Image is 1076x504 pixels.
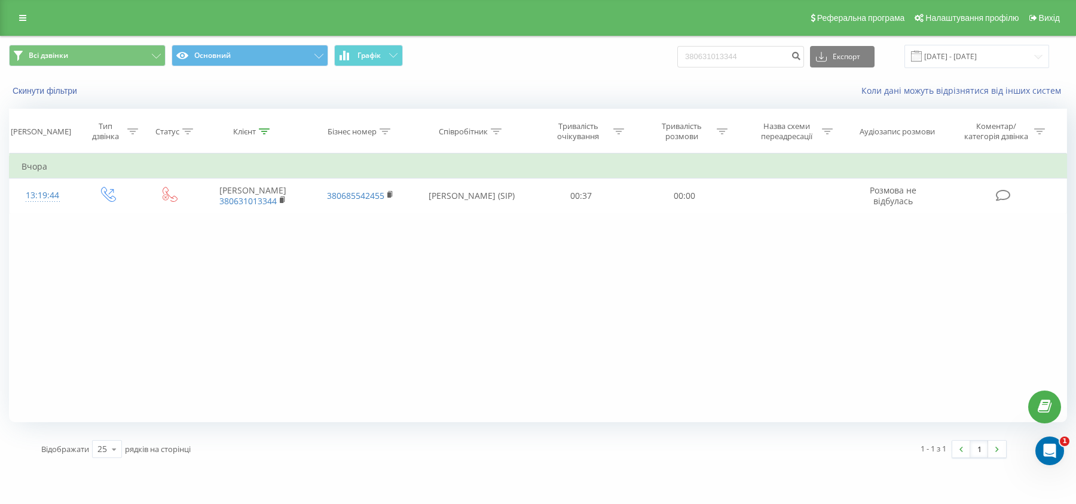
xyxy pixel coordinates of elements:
button: Експорт [810,46,875,67]
td: 00:00 [633,179,736,213]
span: Розмова не відбулась [870,185,916,207]
span: Всі дзвінки [29,51,68,60]
div: 25 [97,443,107,455]
a: 380685542455 [327,190,384,201]
span: Графік [357,51,381,60]
div: 1 - 1 з 1 [921,442,946,454]
button: Основний [172,45,328,66]
input: Пошук за номером [677,46,804,67]
span: Реферальна програма [817,13,905,23]
a: 1 [970,441,988,457]
div: Клієнт [233,127,256,137]
div: Статус [155,127,179,137]
a: Коли дані можуть відрізнятися вiд інших систем [861,85,1067,96]
div: Коментар/категорія дзвінка [961,121,1031,142]
td: [PERSON_NAME] [199,179,307,213]
td: [PERSON_NAME] (SIP) [414,179,529,213]
div: Тип дзвінка [86,121,125,142]
div: [PERSON_NAME] [11,127,71,137]
span: рядків на сторінці [125,444,191,454]
button: Всі дзвінки [9,45,166,66]
iframe: Intercom live chat [1035,437,1064,465]
button: Графік [334,45,403,66]
a: 380631013344 [219,195,277,207]
div: Назва схеми переадресації [755,121,819,142]
td: Вчора [10,155,1067,179]
span: Налаштування профілю [925,13,1019,23]
button: Скинути фільтри [9,85,83,96]
span: Вихід [1039,13,1060,23]
div: 13:19:44 [22,184,63,207]
td: 00:37 [530,179,633,213]
div: Аудіозапис розмови [860,127,935,137]
div: Тривалість очікування [546,121,610,142]
span: Відображати [41,444,89,454]
div: Бізнес номер [328,127,377,137]
div: Тривалість розмови [650,121,714,142]
div: Співробітник [439,127,488,137]
span: 1 [1060,437,1069,446]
